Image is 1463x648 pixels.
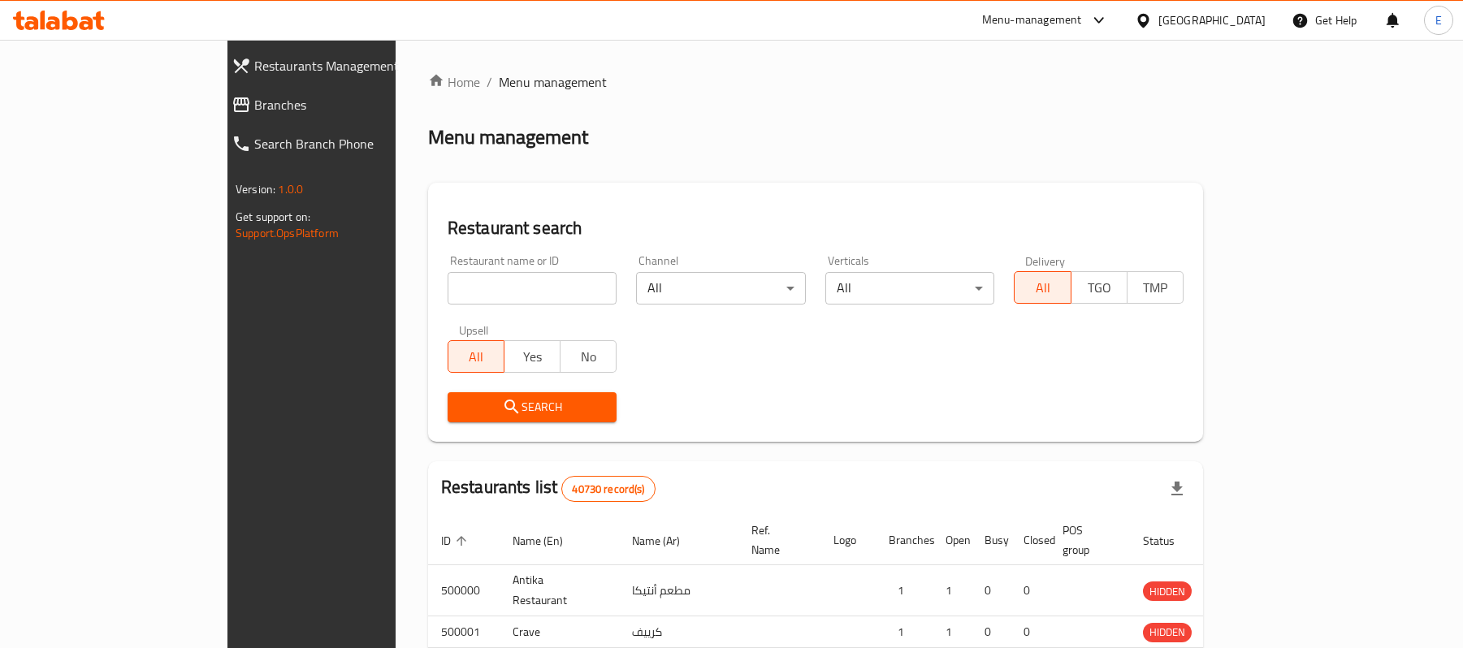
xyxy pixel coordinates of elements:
span: Search [461,397,604,417]
span: HIDDEN [1143,582,1192,601]
div: Export file [1158,469,1197,508]
a: Support.OpsPlatform [236,222,339,244]
span: Menu management [499,72,607,92]
td: 0 [972,565,1011,616]
td: كرييف [619,616,738,648]
a: Search Branch Phone [219,124,472,163]
span: Branches [254,95,459,114]
div: Total records count [561,476,655,502]
th: Branches [876,516,933,565]
button: TMP [1127,271,1184,304]
td: Crave [500,616,619,648]
span: No [567,345,610,369]
td: Antika Restaurant [500,565,619,616]
td: 0 [1011,565,1050,616]
a: Branches [219,85,472,124]
td: 1 [876,616,933,648]
td: مطعم أنتيكا [619,565,738,616]
th: Closed [1011,516,1050,565]
div: All [636,272,806,305]
span: ID [441,531,472,551]
td: 1 [876,565,933,616]
span: Name (En) [513,531,584,551]
a: Restaurants Management [219,46,472,85]
div: Menu-management [982,11,1082,30]
h2: Restaurants list [441,475,656,502]
label: Delivery [1025,255,1066,266]
button: No [560,340,617,373]
h2: Restaurant search [448,216,1184,240]
div: All [825,272,995,305]
th: Busy [972,516,1011,565]
span: TGO [1078,276,1121,300]
span: Search Branch Phone [254,134,459,153]
span: Version: [236,179,275,200]
span: 40730 record(s) [562,482,654,497]
td: 0 [972,616,1011,648]
span: Status [1143,531,1196,551]
th: Open [933,516,972,565]
span: All [455,345,498,369]
td: 1 [933,616,972,648]
th: Logo [820,516,876,565]
button: TGO [1071,271,1128,304]
span: Name (Ar) [632,531,701,551]
span: All [1021,276,1064,300]
span: HIDDEN [1143,623,1192,642]
nav: breadcrumb [428,72,1203,92]
button: Yes [504,340,561,373]
span: Get support on: [236,206,310,227]
span: E [1435,11,1442,29]
li: / [487,72,492,92]
span: POS group [1063,521,1110,559]
input: Search for restaurant name or ID.. [448,272,617,305]
td: 1 [933,565,972,616]
div: [GEOGRAPHIC_DATA] [1158,11,1266,29]
span: TMP [1134,276,1177,300]
span: Ref. Name [751,521,801,559]
td: 0 [1011,616,1050,648]
button: All [448,340,504,373]
span: Yes [511,345,554,369]
span: 1.0.0 [278,179,303,200]
button: Search [448,392,617,422]
span: Restaurants Management [254,56,459,76]
h2: Menu management [428,124,588,150]
button: All [1014,271,1071,304]
label: Upsell [459,324,489,335]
